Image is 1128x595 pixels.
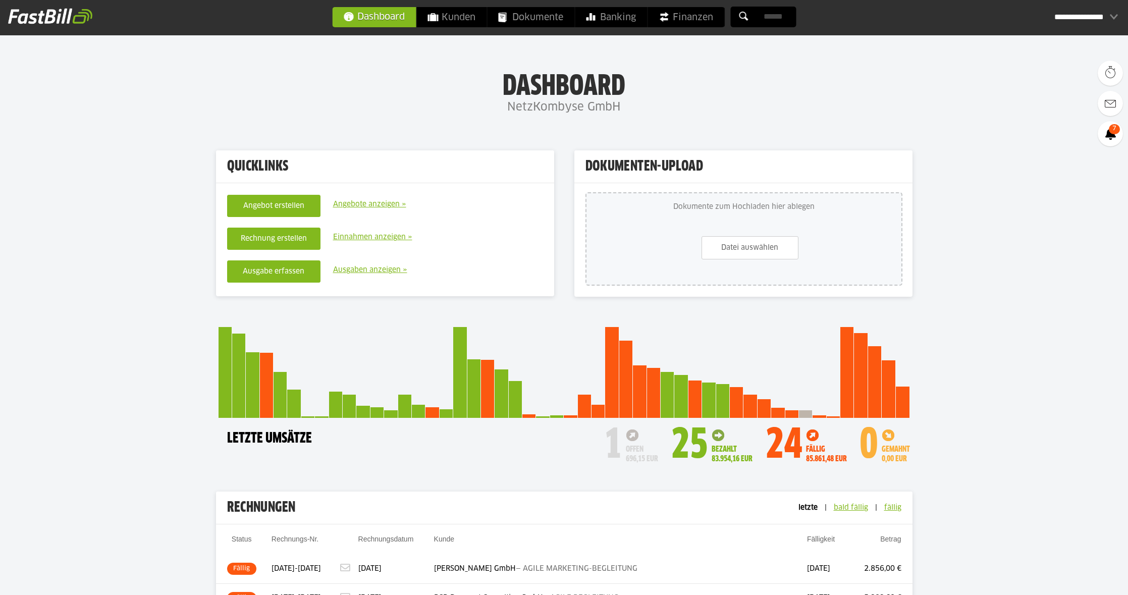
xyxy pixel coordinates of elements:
[256,555,341,584] td: [DATE]-[DATE]
[333,231,412,244] a: Einnahmen anzeigen »
[332,7,416,27] a: Dashboard
[575,7,647,27] a: Banking
[843,555,912,584] td: 2.856,00 €
[1109,124,1120,134] span: 7
[626,429,658,464] div: offen 696,15 EUR
[427,7,475,27] span: Kunden
[333,198,406,211] a: Angebote anzeigen »
[216,150,554,183] h3: Quicklinks
[712,429,753,464] div: bezahlt 83.954,16 EUR
[807,533,843,555] th: Fälligkeit
[820,504,832,511] span: |
[806,429,847,464] div: fällig 85.861,48 EUR
[870,504,882,511] span: |
[227,563,256,575] span: Fällig
[227,228,320,250] button: Rechnung erstellen
[416,7,487,27] a: Kunden
[1049,565,1118,590] iframe: Öffnet ein Widget, in dem Sie weitere Informationen finden
[586,198,901,215] span: Dokumente zum Hochladen hier ablegen
[216,492,787,524] h3: Rechnungen
[434,533,807,555] th: Kunde
[101,71,1027,97] h1: Dashboard
[834,504,868,511] span: bald fällig
[219,428,312,449] h3: letzte Umsätze
[227,195,320,217] button: Angebot erstellen
[604,423,622,469] div: 1
[765,423,802,469] div: 24
[256,533,341,555] th: Rechnungs-Nr.
[659,7,713,27] span: Finanzen
[882,429,910,464] div: gemahnt 0,00 EUR
[358,533,434,555] th: Rechnungsdatum
[487,7,574,27] a: Dokumente
[343,7,405,27] span: Dashboard
[798,504,818,511] span: letzte
[648,7,724,27] a: Finanzen
[227,260,320,283] button: Ausgabe erfassen
[333,264,407,277] a: Ausgaben anzeigen »
[860,423,878,469] div: 0
[807,555,843,584] td: [DATE]
[586,7,636,27] span: Banking
[702,236,798,259] a: Datei auswählen
[8,8,92,24] img: fastbill_logo_white.png
[884,504,901,511] span: fällig
[358,555,434,584] td: [DATE]
[498,7,563,27] span: Dokumente
[574,150,912,183] h3: Dokumenten-Upload
[671,423,708,469] div: 25
[1098,121,1123,146] a: 7
[843,533,912,555] th: Betrag
[216,533,256,555] th: Status
[516,565,637,572] span: — AGILE MARKETING-BEGLEITUNG
[434,555,807,584] td: [PERSON_NAME] GmbH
